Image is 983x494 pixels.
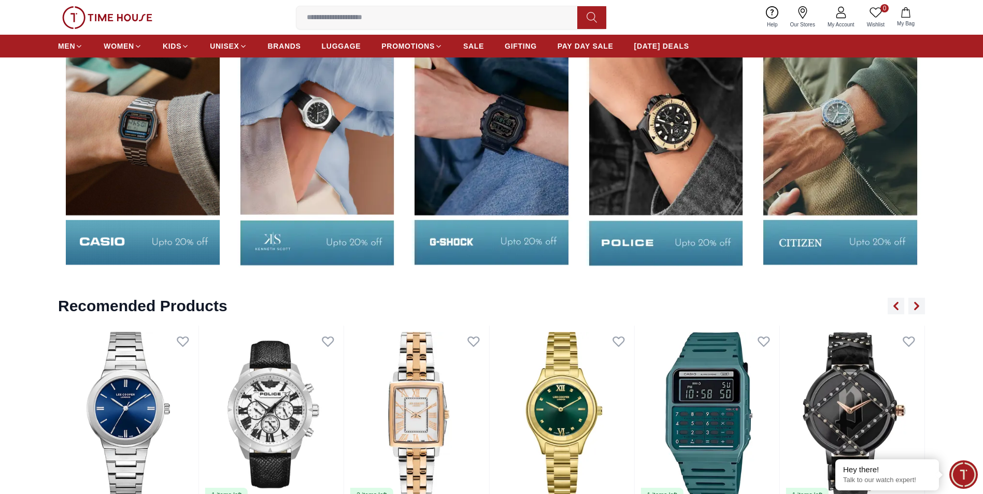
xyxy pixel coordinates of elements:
img: Shop by Brands - Ecstacy - UAE [756,12,925,276]
span: 0 [880,4,889,12]
span: WOMEN [104,41,134,51]
a: PROMOTIONS [381,37,443,55]
span: Wishlist [863,21,889,28]
button: My Bag [891,5,921,30]
span: KIDS [163,41,181,51]
img: Shop By Brands - Casio- UAE [233,12,402,276]
span: PROMOTIONS [381,41,435,51]
span: Our Stores [786,21,819,28]
a: Our Stores [784,4,821,31]
img: Shop By Brands -Tornado - UAE [407,12,576,276]
div: Chat Widget [949,460,978,489]
span: My Account [823,21,859,28]
a: BRANDS [268,37,301,55]
a: [DATE] DEALS [634,37,689,55]
img: ... [62,6,152,29]
a: WOMEN [104,37,142,55]
div: Hey there! [843,464,931,475]
span: MEN [58,41,75,51]
a: KIDS [163,37,189,55]
img: Shop by Brands - Quantum- UAE [58,12,227,276]
a: UNISEX [210,37,247,55]
a: GIFTING [505,37,537,55]
a: PAY DAY SALE [558,37,614,55]
p: Talk to our watch expert! [843,476,931,485]
img: Shop By Brands - Carlton- UAE [581,12,751,276]
span: BRANDS [268,41,301,51]
span: PAY DAY SALE [558,41,614,51]
span: [DATE] DEALS [634,41,689,51]
span: UNISEX [210,41,239,51]
a: Help [761,4,784,31]
a: SALE [463,37,484,55]
a: MEN [58,37,83,55]
span: My Bag [893,20,919,27]
a: 0Wishlist [861,4,891,31]
a: LUGGAGE [322,37,361,55]
span: GIFTING [505,41,537,51]
h2: Recomended Products [58,297,227,315]
span: SALE [463,41,484,51]
span: Help [763,21,782,28]
span: LUGGAGE [322,41,361,51]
